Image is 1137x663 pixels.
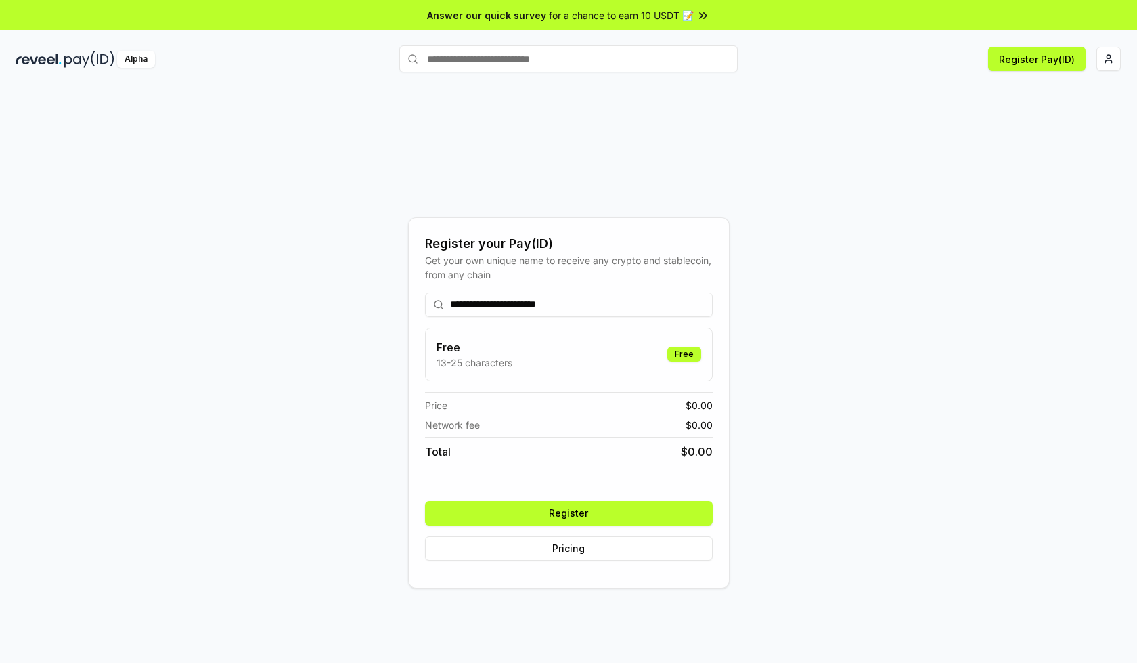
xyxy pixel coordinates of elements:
div: Get your own unique name to receive any crypto and stablecoin, from any chain [425,253,713,282]
span: $ 0.00 [686,398,713,412]
button: Register Pay(ID) [988,47,1086,71]
p: 13-25 characters [437,356,512,370]
span: $ 0.00 [681,444,713,460]
img: reveel_dark [16,51,62,68]
span: Network fee [425,418,480,432]
span: Price [425,398,447,412]
div: Register your Pay(ID) [425,234,713,253]
button: Register [425,501,713,526]
span: Total [425,444,451,460]
h3: Free [437,339,512,356]
div: Free [667,347,701,362]
div: Alpha [117,51,155,68]
span: $ 0.00 [686,418,713,432]
img: pay_id [64,51,114,68]
span: for a chance to earn 10 USDT 📝 [549,8,694,22]
span: Answer our quick survey [427,8,546,22]
button: Pricing [425,536,713,561]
